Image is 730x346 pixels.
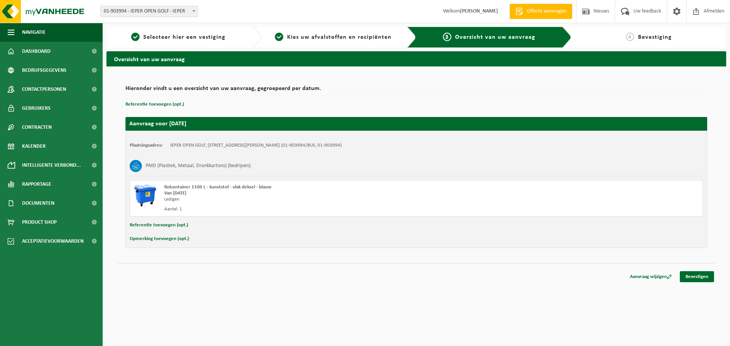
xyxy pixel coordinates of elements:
span: 4 [626,33,634,41]
span: Rolcontainer 1100 L - kunststof - vlak deksel - blauw [164,185,271,190]
span: 3 [443,33,451,41]
span: Offerte aanvragen [525,8,568,15]
a: Offerte aanvragen [509,4,572,19]
span: Documenten [22,194,54,213]
span: Contactpersonen [22,80,66,99]
span: Kalender [22,137,46,156]
a: Aanvraag wijzigen [624,271,678,282]
span: Bevestiging [638,34,672,40]
button: Referentie toevoegen (opt.) [125,100,184,109]
button: Opmerking toevoegen (opt.) [130,234,189,244]
a: 1Selecteer hier een vestiging [110,33,246,42]
h2: Overzicht van uw aanvraag [106,51,726,66]
span: Overzicht van uw aanvraag [455,34,535,40]
div: Ledigen [164,196,447,202]
span: Product Shop [22,213,57,232]
span: Kies uw afvalstoffen en recipiënten [287,34,392,40]
strong: [PERSON_NAME] [460,8,498,14]
span: Gebruikers [22,99,51,118]
h3: PMD (Plastiek, Metaal, Drankkartons) (bedrijven) [146,160,251,172]
a: Bevestigen [680,271,714,282]
span: 01-903994 - IEPER OPEN GOLF - IEPER [100,6,198,17]
span: Intelligente verbond... [22,156,81,175]
button: Referentie toevoegen (opt.) [130,220,188,230]
span: Selecteer hier een vestiging [143,34,225,40]
span: 01-903994 - IEPER OPEN GOLF - IEPER [101,6,198,17]
strong: Aanvraag voor [DATE] [129,121,186,127]
div: Aantal: 1 [164,206,447,212]
a: 2Kies uw afvalstoffen en recipiënten [265,33,401,42]
span: Navigatie [22,23,46,42]
span: 1 [131,33,140,41]
span: Bedrijfsgegevens [22,61,67,80]
h2: Hieronder vindt u een overzicht van uw aanvraag, gegroepeerd per datum. [125,85,707,96]
strong: Van [DATE] [164,191,186,196]
span: Dashboard [22,42,51,61]
span: Contracten [22,118,52,137]
td: IEPER OPEN GOLF, [STREET_ADDRESS][PERSON_NAME] (01-903994/BUS, 01-903994) [170,142,342,149]
span: Acceptatievoorwaarden [22,232,84,251]
span: Rapportage [22,175,51,194]
span: 2 [275,33,283,41]
img: WB-1100-HPE-BE-01.png [134,184,157,207]
strong: Plaatsingsadres: [130,143,163,148]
